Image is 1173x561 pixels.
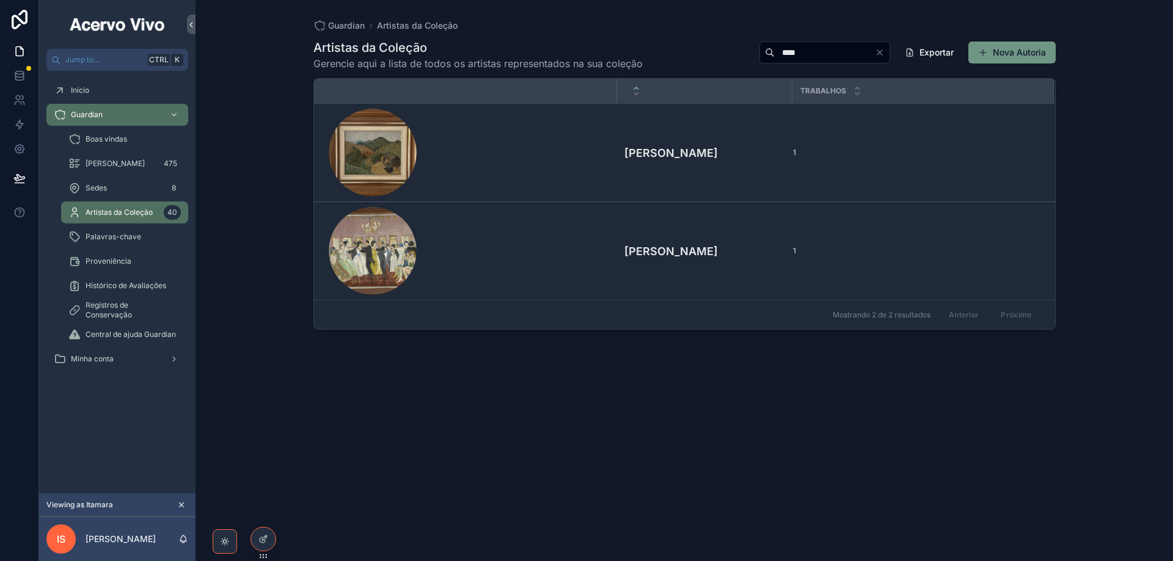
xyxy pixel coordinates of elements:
span: Viewing as Itamara [46,500,113,510]
button: Nova Autoria [968,42,1056,63]
span: Central de ajuda Guardian [86,330,176,339]
a: Proveniência [61,250,188,272]
a: Histórico de Avaliações [61,275,188,297]
a: 1 [793,246,1039,256]
span: [PERSON_NAME] [86,159,145,168]
span: Sedes [86,183,107,193]
a: [PERSON_NAME] [624,243,785,259]
img: App logo [68,15,167,34]
span: Histórico de Avaliações [86,281,166,291]
span: Gerencie aqui a lista de todos os artistas representados na sua coleção [313,56,643,71]
a: Sedes8 [61,177,188,199]
span: Palavras-chave [86,232,141,242]
a: [PERSON_NAME]475 [61,153,188,175]
a: Central de ajuda Guardian [61,324,188,346]
span: Boas vindas [86,134,127,144]
span: Guardian [71,110,103,120]
a: [PERSON_NAME] [624,145,785,161]
span: Minha conta [71,354,114,364]
p: [PERSON_NAME] [86,533,156,545]
a: Início [46,79,188,101]
div: 8 [166,181,181,195]
a: Boas vindas [61,128,188,150]
button: Exportar [895,42,963,63]
a: Artistas da Coleção [377,20,458,32]
a: Minha conta [46,348,188,370]
span: Jump to... [65,55,143,65]
span: 1 [793,148,796,157]
div: 475 [160,156,181,171]
span: Ctrl [148,54,170,66]
span: K [172,55,182,65]
button: Clear [875,48,890,57]
a: Registros de Conservação [61,299,188,321]
a: 1 [793,148,1039,157]
span: Guardian [328,20,365,32]
span: Proveniência [86,256,131,266]
button: Jump to...CtrlK [46,49,188,71]
a: Guardian [46,104,188,126]
div: 40 [164,205,181,220]
a: Artistas da Coleção40 [61,201,188,223]
span: Início [71,85,89,95]
span: 1 [793,246,796,256]
span: Trabalhos [800,86,846,96]
a: Guardian [313,20,365,32]
span: Artistas da Coleção [86,208,153,217]
span: Mostrando 2 de 2 resultados [833,310,930,320]
span: Registros de Conservação [86,300,176,320]
div: scrollable content [39,71,195,386]
a: Palavras-chave [61,226,188,248]
h1: Artistas da Coleção [313,39,643,56]
span: IS [57,532,65,546]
